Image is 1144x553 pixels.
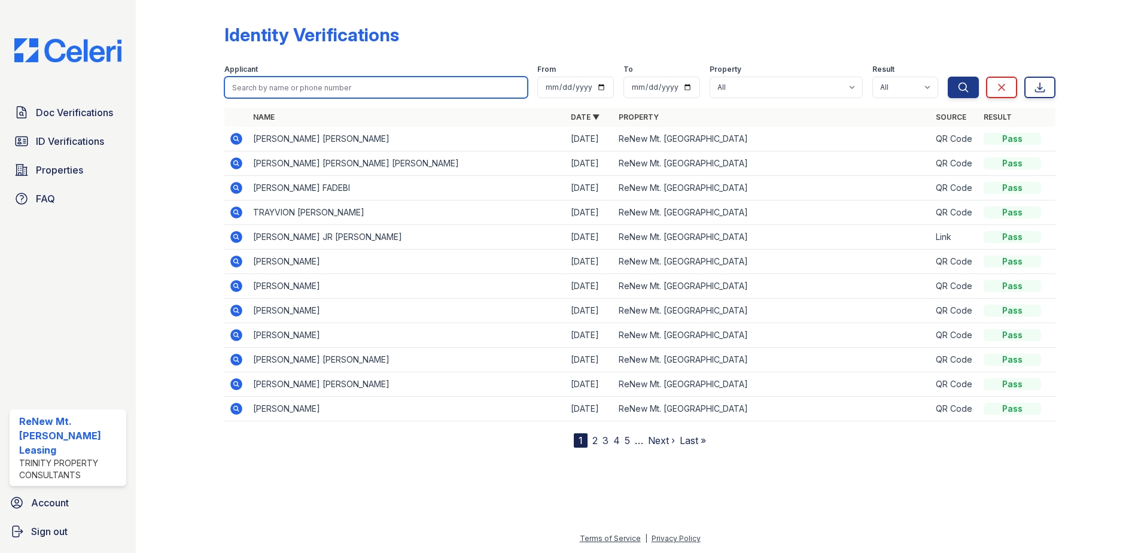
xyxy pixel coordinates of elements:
a: Source [936,113,966,121]
td: [DATE] [566,250,614,274]
td: [DATE] [566,323,614,348]
a: 5 [625,434,630,446]
div: | [645,534,647,543]
td: [DATE] [566,151,614,176]
td: ReNew Mt. [GEOGRAPHIC_DATA] [614,176,932,200]
a: Properties [10,158,126,182]
span: Sign out [31,524,68,539]
td: [DATE] [566,200,614,225]
a: Terms of Service [580,534,641,543]
a: Privacy Policy [652,534,701,543]
td: ReNew Mt. [GEOGRAPHIC_DATA] [614,274,932,299]
a: Sign out [5,519,131,543]
div: 1 [574,433,588,448]
div: Pass [984,354,1041,366]
a: 4 [613,434,620,446]
a: Doc Verifications [10,101,126,124]
span: Doc Verifications [36,105,113,120]
td: [DATE] [566,127,614,151]
td: QR Code [931,127,979,151]
div: Pass [984,157,1041,169]
span: Properties [36,163,83,177]
td: ReNew Mt. [GEOGRAPHIC_DATA] [614,250,932,274]
a: Next › [648,434,675,446]
td: ReNew Mt. [GEOGRAPHIC_DATA] [614,323,932,348]
td: QR Code [931,348,979,372]
span: … [635,433,643,448]
td: [PERSON_NAME] [PERSON_NAME] [PERSON_NAME] [248,151,566,176]
a: Last » [680,434,706,446]
td: ReNew Mt. [GEOGRAPHIC_DATA] [614,372,932,397]
td: ReNew Mt. [GEOGRAPHIC_DATA] [614,348,932,372]
td: QR Code [931,151,979,176]
a: ID Verifications [10,129,126,153]
td: [DATE] [566,225,614,250]
label: Property [710,65,741,74]
td: QR Code [931,250,979,274]
label: To [623,65,633,74]
div: Pass [984,403,1041,415]
td: TRAYVION [PERSON_NAME] [248,200,566,225]
div: Pass [984,280,1041,292]
a: Date ▼ [571,113,600,121]
a: Property [619,113,659,121]
label: Applicant [224,65,258,74]
td: ReNew Mt. [GEOGRAPHIC_DATA] [614,225,932,250]
a: 2 [592,434,598,446]
td: [DATE] [566,176,614,200]
td: [DATE] [566,372,614,397]
div: Pass [984,133,1041,145]
td: QR Code [931,397,979,421]
td: ReNew Mt. [GEOGRAPHIC_DATA] [614,200,932,225]
td: [DATE] [566,397,614,421]
a: FAQ [10,187,126,211]
td: [PERSON_NAME] FADEBI [248,176,566,200]
div: Pass [984,378,1041,390]
div: Pass [984,206,1041,218]
input: Search by name or phone number [224,77,528,98]
td: QR Code [931,200,979,225]
td: QR Code [931,176,979,200]
td: [PERSON_NAME] [PERSON_NAME] [248,127,566,151]
td: [DATE] [566,299,614,323]
td: [PERSON_NAME] [248,323,566,348]
td: [DATE] [566,274,614,299]
div: Trinity Property Consultants [19,457,121,481]
div: Identity Verifications [224,24,399,45]
td: [PERSON_NAME] [248,299,566,323]
span: FAQ [36,192,55,206]
img: CE_Logo_Blue-a8612792a0a2168367f1c8372b55b34899dd931a85d93a1a3d3e32e68fde9ad4.png [5,38,131,62]
div: Pass [984,231,1041,243]
div: Pass [984,305,1041,317]
td: QR Code [931,299,979,323]
div: Pass [984,182,1041,194]
td: ReNew Mt. [GEOGRAPHIC_DATA] [614,397,932,421]
div: ReNew Mt. [PERSON_NAME] Leasing [19,414,121,457]
td: QR Code [931,323,979,348]
td: ReNew Mt. [GEOGRAPHIC_DATA] [614,151,932,176]
td: QR Code [931,372,979,397]
div: Pass [984,256,1041,268]
td: [PERSON_NAME] [PERSON_NAME] [248,372,566,397]
span: ID Verifications [36,134,104,148]
td: [PERSON_NAME] [248,274,566,299]
td: [PERSON_NAME] [PERSON_NAME] [248,348,566,372]
td: ReNew Mt. [GEOGRAPHIC_DATA] [614,127,932,151]
a: Result [984,113,1012,121]
span: Account [31,496,69,510]
td: [PERSON_NAME] [248,397,566,421]
div: Pass [984,329,1041,341]
td: [DATE] [566,348,614,372]
td: ReNew Mt. [GEOGRAPHIC_DATA] [614,299,932,323]
td: [PERSON_NAME] JR [PERSON_NAME] [248,225,566,250]
label: Result [872,65,894,74]
td: QR Code [931,274,979,299]
a: 3 [603,434,608,446]
label: From [537,65,556,74]
a: Account [5,491,131,515]
td: Link [931,225,979,250]
td: [PERSON_NAME] [248,250,566,274]
a: Name [253,113,275,121]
